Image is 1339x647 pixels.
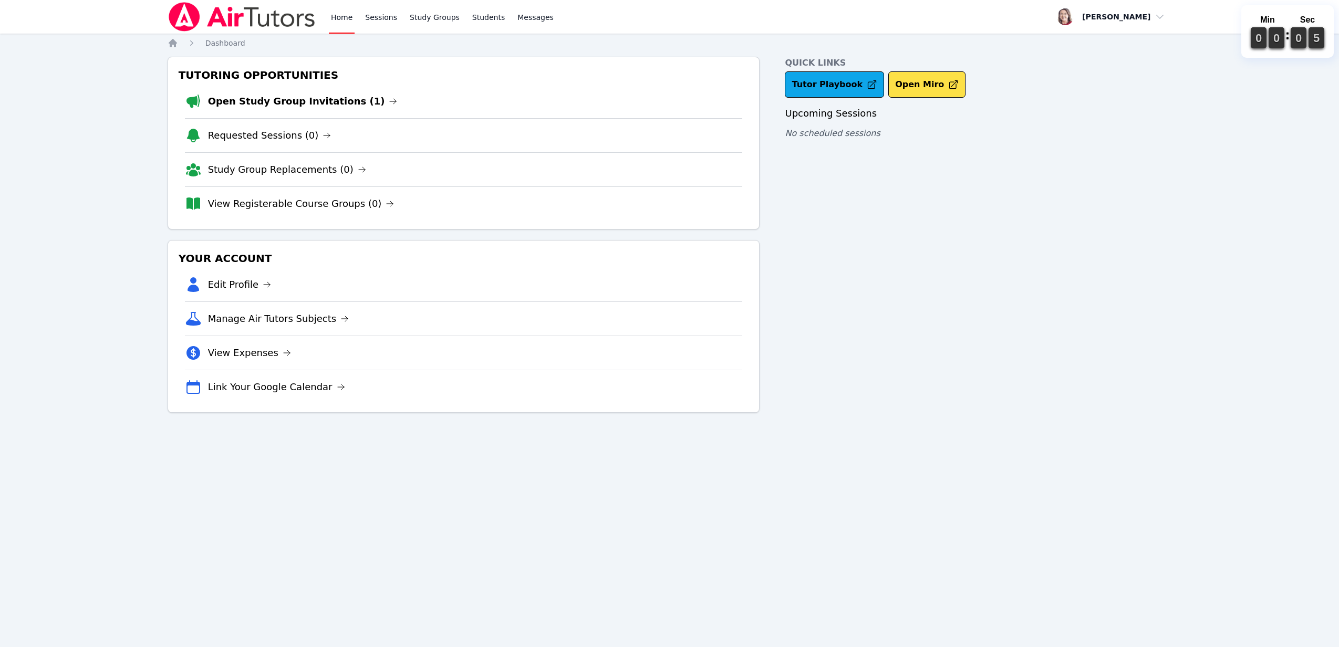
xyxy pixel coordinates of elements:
h3: Tutoring Opportunities [177,66,751,85]
a: Study Group Replacements (0) [208,162,366,177]
img: Air Tutors [168,2,316,32]
span: Messages [517,12,554,23]
a: Edit Profile [208,277,272,292]
a: Dashboard [205,38,245,48]
a: Tutor Playbook [785,71,884,98]
h3: Your Account [177,249,751,268]
span: Dashboard [205,39,245,47]
a: Requested Sessions (0) [208,128,331,143]
a: Link Your Google Calendar [208,380,345,394]
a: View Registerable Course Groups (0) [208,196,395,211]
h4: Quick Links [785,57,1171,69]
a: Manage Air Tutors Subjects [208,311,349,326]
nav: Breadcrumb [168,38,1172,48]
button: Open Miro [888,71,966,98]
a: Open Study Group Invitations (1) [208,94,398,109]
span: No scheduled sessions [785,128,880,138]
a: View Expenses [208,346,291,360]
h3: Upcoming Sessions [785,106,1171,121]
